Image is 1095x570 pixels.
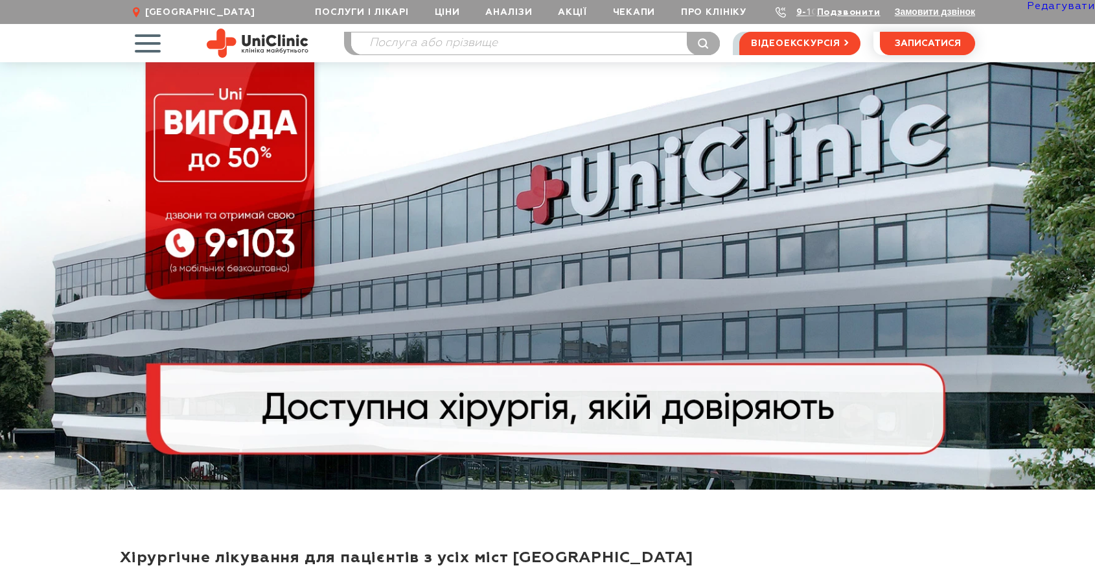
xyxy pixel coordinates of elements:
a: Редагувати [1027,1,1095,12]
a: 9-103 [796,8,825,17]
input: Послуга або прізвище [351,32,719,54]
img: Uniclinic [207,29,308,58]
a: відеоекскурсія [739,32,860,55]
span: [GEOGRAPHIC_DATA] [145,6,255,18]
span: записатися [895,39,961,48]
a: Подзвонити [817,8,881,17]
h1: Хірургічне лікування для пацієнтів з усіх міст [GEOGRAPHIC_DATA] [120,548,975,567]
button: записатися [880,32,975,55]
button: Замовити дзвінок [895,6,975,17]
span: відеоекскурсія [751,32,840,54]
